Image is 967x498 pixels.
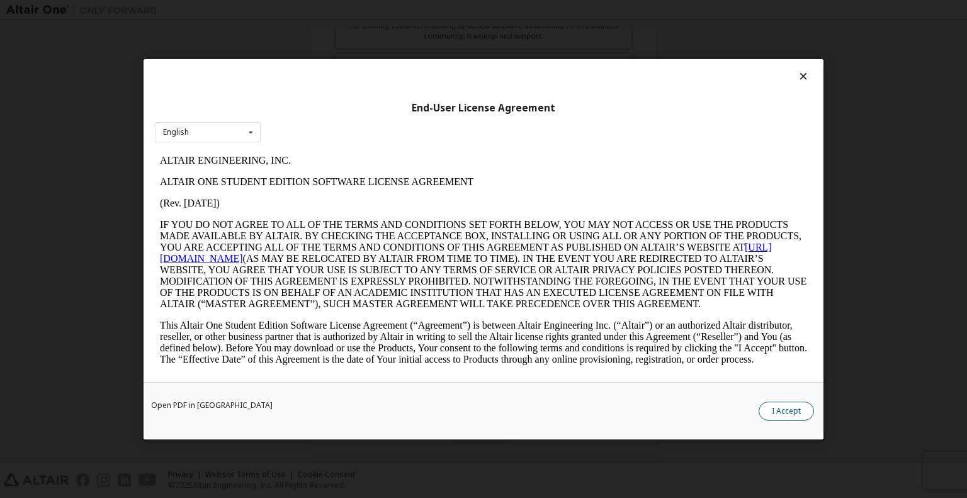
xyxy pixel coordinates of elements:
button: I Accept [759,401,814,420]
div: English [163,128,189,136]
a: Open PDF in [GEOGRAPHIC_DATA] [151,401,273,409]
p: ALTAIR ENGINEERING, INC. [5,5,652,16]
p: This Altair One Student Edition Software License Agreement (“Agreement”) is between Altair Engine... [5,170,652,215]
a: [URL][DOMAIN_NAME] [5,92,617,114]
div: End-User License Agreement [155,101,812,114]
p: IF YOU DO NOT AGREE TO ALL OF THE TERMS AND CONDITIONS SET FORTH BELOW, YOU MAY NOT ACCESS OR USE... [5,69,652,160]
p: ALTAIR ONE STUDENT EDITION SOFTWARE LICENSE AGREEMENT [5,26,652,38]
p: (Rev. [DATE]) [5,48,652,59]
